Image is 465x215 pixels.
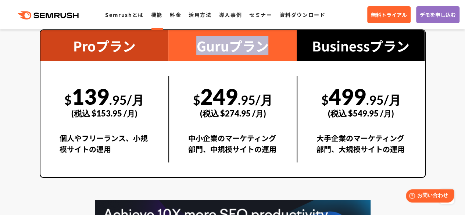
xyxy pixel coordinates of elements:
[297,30,425,61] div: Businessプラン
[170,11,181,18] a: 料金
[105,11,143,18] a: Semrushとは
[367,6,411,23] a: 無料トライアル
[371,11,407,19] span: 無料トライアル
[219,11,242,18] a: 導入事例
[416,6,459,23] a: デモを申し込む
[420,11,456,19] span: デモを申し込む
[151,11,162,18] a: 機能
[64,92,72,107] span: $
[316,76,406,126] div: 499
[279,11,325,18] a: 資料ダウンロード
[109,92,144,107] span: .95/月
[40,30,169,61] div: Proプラン
[316,133,406,162] div: 大手企業のマーケティング部門、大規模サイトの運用
[188,76,278,126] div: 249
[249,11,272,18] a: セミナー
[60,100,150,126] div: (税込 $153.95 /月)
[188,133,278,162] div: 中小企業のマーケティング部門、中規模サイトの運用
[189,11,211,18] a: 活用方法
[316,100,406,126] div: (税込 $549.95 /月)
[321,92,329,107] span: $
[188,100,278,126] div: (税込 $274.95 /月)
[60,133,150,162] div: 個人やフリーランス、小規模サイトの運用
[168,30,297,61] div: Guruプラン
[400,186,457,207] iframe: Help widget launcher
[238,92,273,107] span: .95/月
[366,92,401,107] span: .95/月
[60,76,150,126] div: 139
[193,92,200,107] span: $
